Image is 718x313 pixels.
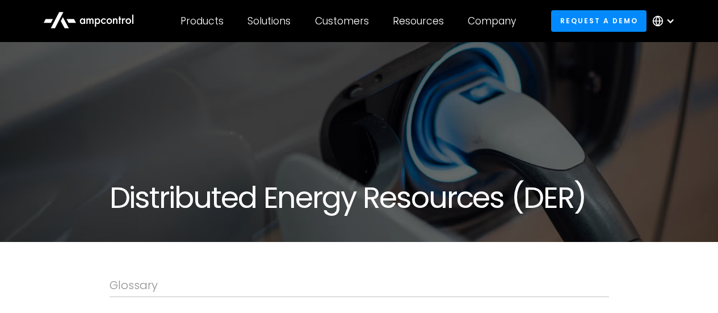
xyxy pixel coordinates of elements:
[110,278,609,292] div: Glossary
[247,15,291,27] div: Solutions
[180,15,224,27] div: Products
[468,15,516,27] div: Company
[110,181,609,215] h1: Distributed Energy Resources (DER)
[315,15,369,27] div: Customers
[393,15,444,27] div: Resources
[551,10,646,31] a: Request a demo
